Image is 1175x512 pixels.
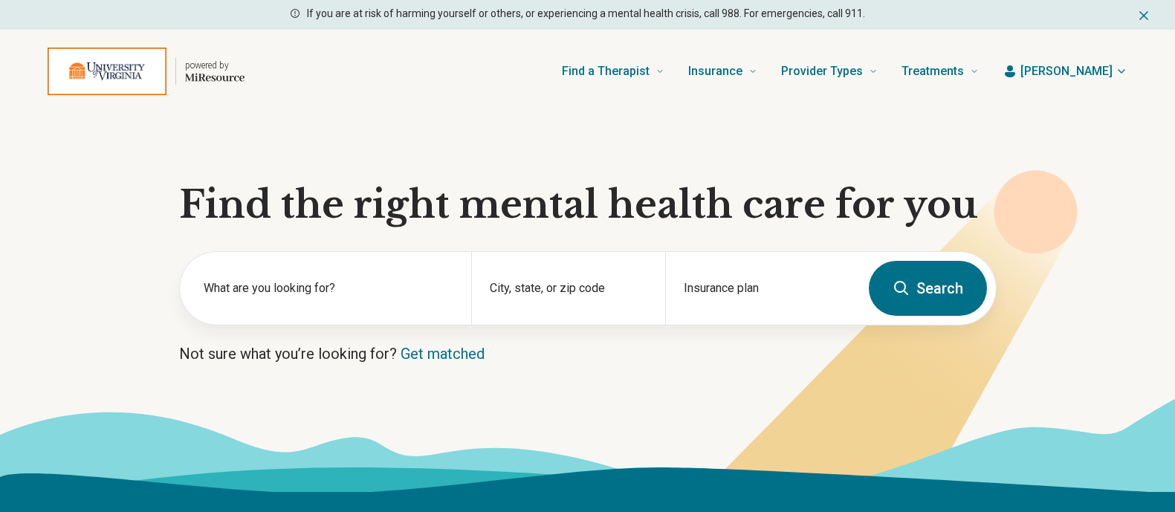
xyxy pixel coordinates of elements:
[179,343,997,364] p: Not sure what you’re looking for?
[204,279,453,297] label: What are you looking for?
[185,59,245,71] p: powered by
[869,261,987,316] button: Search
[562,42,664,101] a: Find a Therapist
[1020,62,1113,80] span: [PERSON_NAME]
[781,61,863,82] span: Provider Types
[179,183,997,227] h1: Find the right mental health care for you
[781,42,878,101] a: Provider Types
[1136,6,1151,24] button: Dismiss
[902,61,964,82] span: Treatments
[307,6,865,22] p: If you are at risk of harming yourself or others, or experiencing a mental health crisis, call 98...
[1003,62,1127,80] button: [PERSON_NAME]
[688,42,757,101] a: Insurance
[48,48,245,95] a: Home page
[401,345,485,363] a: Get matched
[688,61,742,82] span: Insurance
[562,61,650,82] span: Find a Therapist
[902,42,979,101] a: Treatments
